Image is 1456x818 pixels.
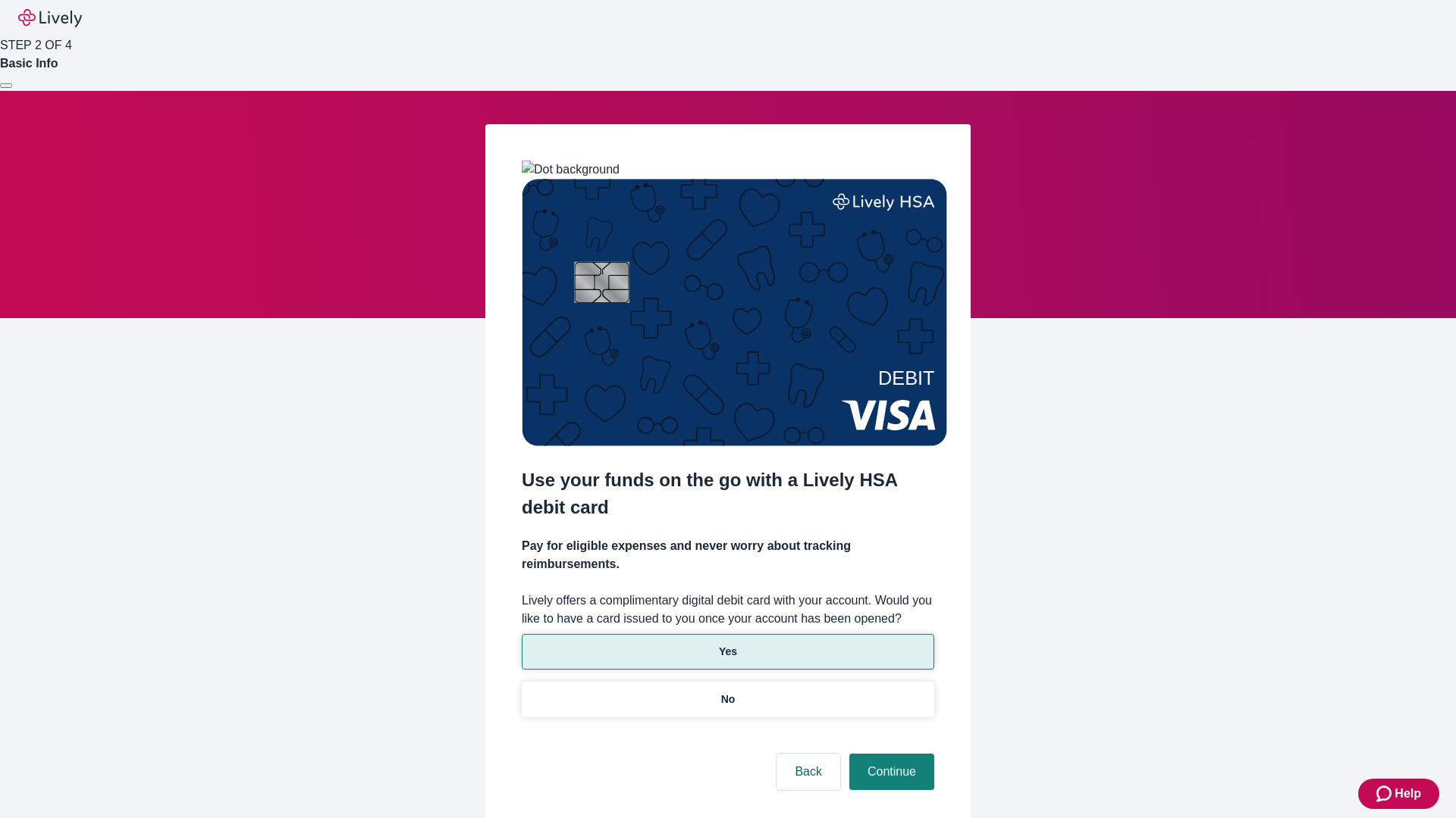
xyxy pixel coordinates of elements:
[522,161,620,179] img: Dot background
[522,179,947,446] img: Debit card
[849,754,934,790] button: Continue
[522,634,934,670] button: Yes
[1376,785,1395,803] svg: Zendesk support icon
[18,9,82,27] img: Lively
[719,644,737,660] p: Yes
[1395,785,1421,803] span: Help
[522,682,934,717] button: No
[522,467,934,521] h2: Use your funds on the go with a Lively HSA debit card
[1358,779,1439,809] button: Zendesk support iconHelp
[777,754,840,790] button: Back
[522,592,934,628] label: Lively offers a complimentary digital debit card with your account. Would you like to have a card...
[522,537,934,573] h4: Pay for eligible expenses and never worry about tracking reimbursements.
[721,692,736,707] p: No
